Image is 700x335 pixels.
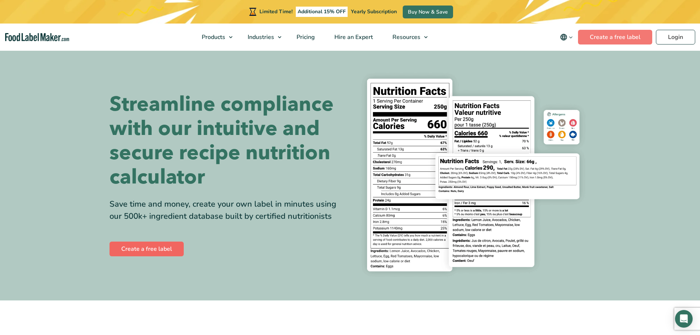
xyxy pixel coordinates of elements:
a: Products [192,24,236,51]
span: Additional 15% OFF [296,7,348,17]
span: Hire an Expert [332,33,374,41]
span: Products [200,33,226,41]
a: Pricing [287,24,323,51]
a: Buy Now & Save [403,6,453,18]
span: Resources [390,33,421,41]
a: Create a free label [578,30,652,44]
a: Hire an Expert [325,24,381,51]
h1: Streamline compliance with our intuitive and secure recipe nutrition calculator [110,92,345,189]
span: Yearly Subscription [351,8,397,15]
span: Industries [245,33,275,41]
a: Industries [238,24,285,51]
a: Resources [383,24,431,51]
span: Limited Time! [259,8,292,15]
a: Login [656,30,695,44]
a: Create a free label [110,242,184,256]
div: Open Intercom Messenger [675,310,693,328]
div: Save time and money, create your own label in minutes using our 500k+ ingredient database built b... [110,198,345,222]
span: Pricing [294,33,316,41]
